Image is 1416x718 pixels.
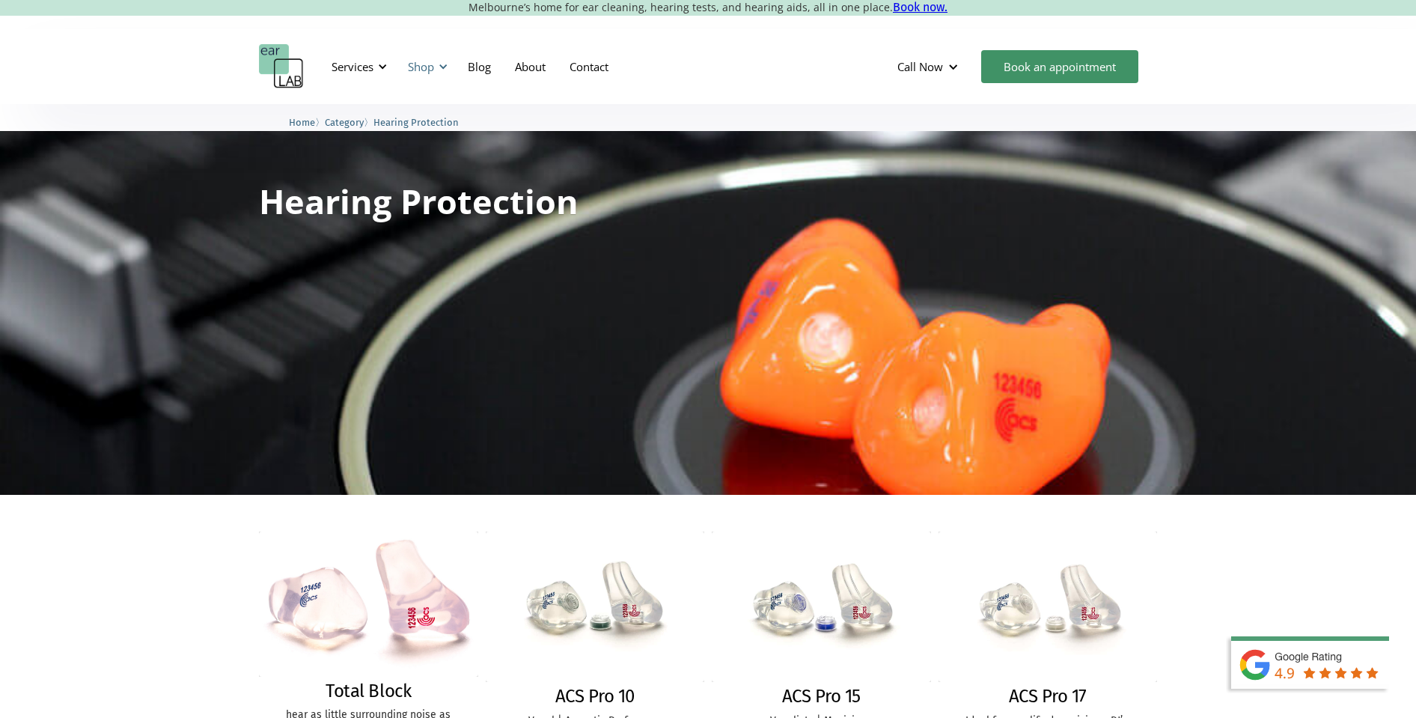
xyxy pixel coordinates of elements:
[1009,686,1087,708] h2: ACS Pro 17
[259,184,579,218] h1: Hearing Protection
[399,44,452,89] div: Shop
[712,532,931,682] img: ACS Pro 15
[373,115,459,129] a: Hearing Protection
[289,115,315,129] a: Home
[325,115,364,129] a: Category
[408,59,434,74] div: Shop
[981,50,1138,83] a: Book an appointment
[325,117,364,128] span: Category
[323,44,391,89] div: Services
[259,532,478,677] img: Total Block
[503,45,558,88] a: About
[885,44,974,89] div: Call Now
[332,59,373,74] div: Services
[939,532,1158,682] img: ACS Pro 17
[259,44,304,89] a: home
[897,59,943,74] div: Call Now
[289,117,315,128] span: Home
[289,115,325,130] li: 〉
[782,686,861,708] h2: ACS Pro 15
[456,45,503,88] a: Blog
[373,117,459,128] span: Hearing Protection
[558,45,620,88] a: Contact
[325,115,373,130] li: 〉
[555,686,635,708] h2: ACS Pro 10
[486,532,705,682] img: ACS Pro 10
[326,681,411,702] h2: Total Block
